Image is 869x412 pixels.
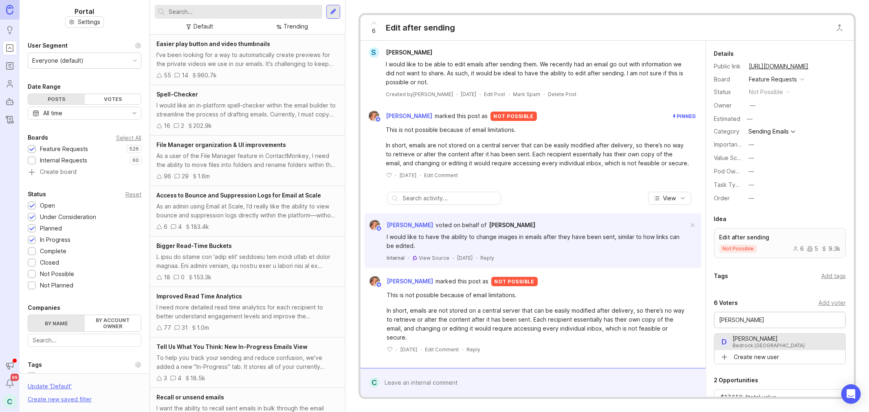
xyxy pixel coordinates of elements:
div: Public link [714,62,743,71]
input: Search... [33,336,136,345]
span: Recall or unsend emails [156,394,224,401]
div: Bedrock [GEOGRAPHIC_DATA] [733,343,805,348]
span: Easier play button and video thumbnails [156,40,270,47]
div: Tags [28,360,42,370]
div: Category [714,127,743,136]
a: Easier play button and video thumbnailsI've been looking for a way to automatically create previe... [150,35,345,85]
a: [DATE] [461,91,477,98]
div: Estimated [714,116,741,122]
span: marked this post as [435,112,488,121]
span: [PERSON_NAME] [387,221,433,228]
a: Settings [65,16,104,28]
div: Sending Emails [749,129,789,134]
div: D [719,337,729,347]
img: Bronwen W [367,220,383,230]
div: 183.4k [191,222,209,231]
div: · [408,254,409,261]
span: 6 [372,26,376,35]
div: Select All [116,136,141,140]
span: [PERSON_NAME] [386,49,433,56]
div: User Segment [28,41,68,50]
div: Reset [125,192,141,197]
a: Bigger Read-Time BucketsL ipsu do sitame con 'adip elit' seddoeiu tem incidi utlab et dolor magna... [150,237,345,287]
div: 96 [164,172,171,181]
div: · [544,91,545,98]
div: 29 [182,172,189,181]
label: Importance [714,141,745,148]
span: Improved Read Time Analytics [156,293,242,300]
span: Pinned [677,113,696,119]
div: · [395,172,396,179]
div: · [420,172,421,179]
div: Planned [40,224,62,233]
div: Not Planned [40,281,73,290]
div: Internal Requests [40,156,87,165]
div: 55 [164,71,171,80]
div: As a user of the File Manager feature in ContactMonkey, I need the ability to move files into fol... [156,151,339,169]
span: [PERSON_NAME] [387,277,433,286]
div: 202.9k [193,121,212,130]
div: In short, emails are not stored on a central server that can be easily modified after delivery, s... [387,306,689,342]
label: Value Scale [714,154,746,161]
p: 526 [129,146,139,152]
div: · [457,91,458,98]
div: · [462,346,464,353]
a: File Manager organization & UI improvementsAs a user of the File Manager feature in ContactMonkey... [150,136,345,186]
label: By account owner [85,315,141,331]
div: · [421,346,422,353]
label: Pod Ownership [714,168,756,175]
div: · [509,91,510,98]
button: Announcements [2,358,17,373]
div: 960.7k [197,71,217,80]
div: Open [40,201,55,210]
div: [PERSON_NAME] [733,336,805,342]
a: Edit after sendingnot possible659.3k [714,228,846,258]
div: 0 [181,273,185,282]
p: Edit after sending [719,233,840,241]
a: Improved Read Time AnalyticsI need more detailed read time analytics for each recipient to better... [150,287,345,337]
div: Default [194,22,213,31]
div: Companies [28,303,60,313]
div: 6 Voters [714,298,738,308]
div: — [749,180,755,189]
a: Roadmaps [2,59,17,73]
span: 99 [11,374,19,381]
div: Edit after sending [386,22,455,33]
time: [DATE] [461,91,477,97]
div: 153.3k [194,273,211,282]
img: member badge [376,226,382,232]
img: Bronwen W [367,276,383,287]
div: Create new saved filter [28,395,92,404]
img: member badge [375,116,381,123]
div: Board [714,75,743,84]
div: 3 [164,374,167,383]
div: 9.3k [821,246,840,252]
a: Access to Bounce and Suppression Logs for Email at ScaleAs an admin using Email at Scale, I’d rea... [150,186,345,237]
div: Reply [467,346,481,353]
img: Canny Home [6,5,13,14]
span: View [663,194,676,202]
button: Close button [832,20,848,36]
div: S [369,47,379,58]
div: Boards [28,133,48,142]
time: [DATE] [400,346,418,353]
div: not possible [491,277,538,286]
div: 18 [164,273,170,282]
div: 16 [164,121,170,130]
button: View [648,192,691,205]
div: I need more detailed read time analytics for each recipient to better understand engagement level... [156,303,339,321]
span: Tell Us What You Think: New In-Progress Emails View [156,343,308,350]
div: 2 [181,121,184,130]
time: [DATE] [400,172,417,178]
span: File Manager organization & UI improvements [156,141,286,148]
a: Bronwen W[PERSON_NAME] [364,111,435,121]
svg: toggle icon [128,110,141,116]
button: Notifications [2,376,17,391]
div: I would like to be able to edit emails after sending them. We recently had an email go out with i... [386,60,689,87]
div: Reply [481,254,495,261]
div: This is not possible because of email limitations. [386,125,689,134]
div: Trending [284,22,308,31]
a: [URL][DOMAIN_NAME] [747,61,811,72]
div: Update ' Default ' [28,382,72,395]
div: 14 [182,71,188,80]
